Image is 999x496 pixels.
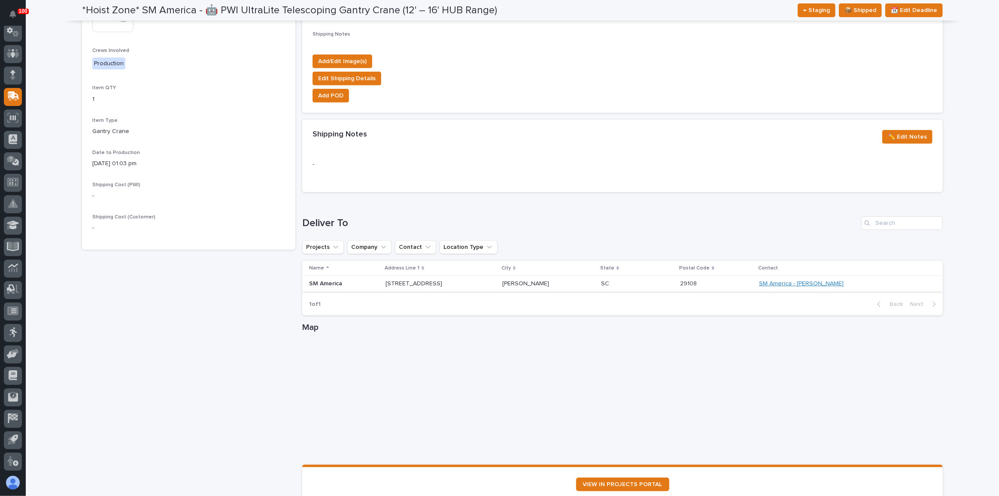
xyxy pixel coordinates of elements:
[313,54,372,68] button: Add/Edit Image(s)
[309,263,324,273] p: Name
[313,72,381,85] button: Edit Shipping Details
[576,478,669,491] a: VIEW IN PROJECTS PORTAL
[302,336,943,465] iframe: Map
[680,278,698,287] p: 29108
[906,300,943,308] button: Next
[313,32,350,37] span: Shipping Notes
[92,57,125,70] div: Production
[92,85,116,91] span: Item QTY
[92,215,155,220] span: Shipping Cost (Customer)
[313,89,349,103] button: Add POD
[885,3,943,17] button: 📆 Edit Deadline
[313,160,512,169] p: -
[82,4,497,17] h2: *Hoist Zone* SM America - 🤖 PWI UltraLite Telescoping Gantry Crane (12' – 16' HUB Range)
[839,3,882,17] button: 📦 Shipped
[92,127,285,136] p: Gantry Crane
[302,322,943,333] h1: Map
[302,217,858,230] h1: Deliver To
[861,216,943,230] input: Search
[501,263,511,273] p: City
[679,263,710,273] p: Postal Code
[882,130,932,144] button: ✏️ Edit Notes
[19,8,27,14] p: 100
[884,300,903,308] span: Back
[309,280,379,287] p: SM America
[386,280,495,287] p: [STREET_ADDRESS]
[302,240,344,254] button: Projects
[891,5,937,15] span: 📆 Edit Deadline
[92,48,129,53] span: Crews Involved
[583,481,662,487] span: VIEW IN PROJECTS PORTAL
[92,95,285,104] p: 1
[318,91,343,101] span: Add POD
[92,224,285,233] p: -
[92,150,140,155] span: Date to Production
[502,278,551,287] p: [PERSON_NAME]
[440,240,498,254] button: Location Type
[318,73,376,84] span: Edit Shipping Details
[92,191,285,200] p: -
[92,159,285,168] p: [DATE] 01:03 pm
[4,474,22,492] button: users-avatar
[601,278,611,287] p: SC
[888,132,927,142] span: ✏️ Edit Notes
[758,263,778,273] p: Contact
[870,300,906,308] button: Back
[318,56,367,67] span: Add/Edit Image(s)
[395,240,436,254] button: Contact
[302,276,943,292] tr: SM America[STREET_ADDRESS][PERSON_NAME][PERSON_NAME] SCSC 2910829108 SM America - [PERSON_NAME]
[313,130,367,139] h2: Shipping Notes
[803,5,830,15] span: ← Staging
[302,294,328,315] p: 1 of 1
[600,263,614,273] p: State
[92,182,140,188] span: Shipping Cost (PWI)
[385,263,419,273] p: Address Line 1
[92,118,118,123] span: Item Type
[4,5,22,23] button: Notifications
[844,5,876,15] span: 📦 Shipped
[798,3,835,17] button: ← Staging
[910,300,929,308] span: Next
[11,10,22,24] div: Notifications100
[347,240,392,254] button: Company
[759,280,844,287] a: SM America - [PERSON_NAME]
